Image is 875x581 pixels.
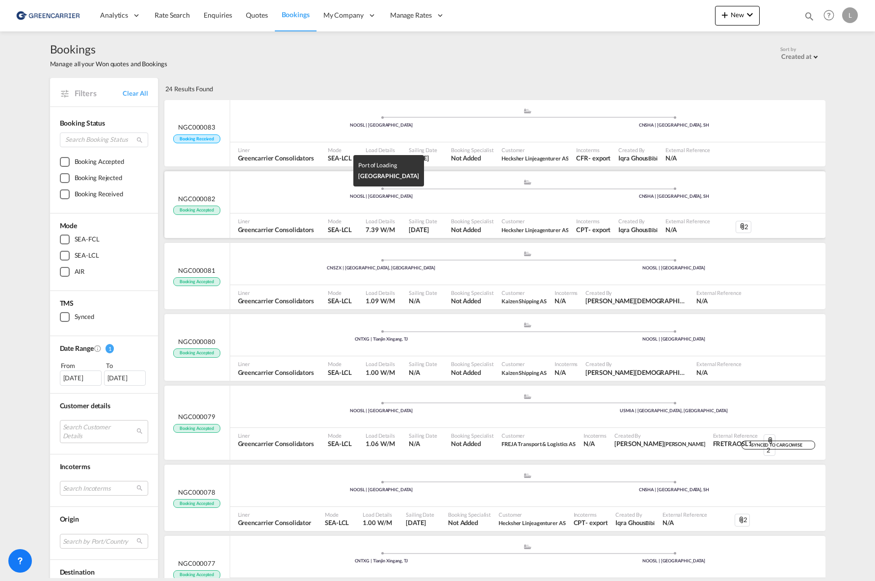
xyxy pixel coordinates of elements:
[696,289,741,296] span: External Reference
[735,514,750,527] div: 2
[618,225,658,234] span: Iqra Ghous Bibi
[715,6,760,26] button: icon-plus 400-fgNewicon-chevron-down
[328,360,352,368] span: Mode
[60,344,94,352] span: Date Range
[50,41,167,57] span: Bookings
[123,89,148,98] a: Clear All
[451,432,494,439] span: Booking Specialist
[173,570,220,580] span: Booking Accepted
[555,296,566,305] div: N/A
[363,511,392,518] span: Load Details
[238,289,314,296] span: Liner
[502,368,547,377] span: Kaizen Shipping AS
[738,516,745,524] md-icon: icon-attachment
[583,439,595,448] div: N/A
[821,7,837,24] span: Help
[366,226,395,234] span: 7.39 W/M
[204,11,232,19] span: Enquiries
[94,344,102,352] md-icon: Created On
[502,225,568,234] span: Hecksher Linjeagenturer AS
[522,108,533,113] md-icon: assets/icons/custom/ship-fill.svg
[696,360,741,368] span: External Reference
[739,223,746,231] md-icon: icon-attachment
[576,146,610,154] span: Incoterms
[238,368,314,377] span: Greencarrier Consolidators
[842,7,858,23] div: L
[663,511,707,518] span: External Reference
[502,441,576,447] span: FREJA Transport & Logistics AS
[555,368,566,377] div: N/A
[502,296,547,305] span: Kaizen Shipping AS
[409,154,437,162] span: 2 Oct 2025
[366,297,395,305] span: 1.09 W/M
[164,100,825,167] div: NGC000083 Booking Received assets/icons/custom/ship-fill.svgassets/icons/custom/roll-o-plane.svgP...
[574,511,608,518] span: Incoterms
[451,217,494,225] span: Booking Specialist
[238,296,314,305] span: Greencarrier Consolidators
[60,401,148,411] div: Customer details
[178,412,215,421] span: NGC000079
[451,289,494,296] span: Booking Specialist
[713,432,758,439] span: External Reference
[665,146,710,154] span: External Reference
[235,193,528,200] div: NOOSL | [GEOGRAPHIC_DATA]
[744,9,756,21] md-icon: icon-chevron-down
[50,59,167,68] span: Manage all your Won quotes and Bookings
[409,432,437,439] span: Sailing Date
[618,217,658,225] span: Created By
[665,217,710,225] span: External Reference
[696,368,741,377] span: N/A
[173,134,220,144] span: Booking Received
[618,146,658,154] span: Created By
[366,440,395,448] span: 1.06 W/M
[528,408,821,414] div: USMIA | [GEOGRAPHIC_DATA], [GEOGRAPHIC_DATA]
[499,518,565,527] span: Hecksher Linjeagenturer AS
[60,221,78,230] span: Mode
[502,217,568,225] span: Customer
[164,465,825,531] div: NGC000078 Booking Accepted assets/icons/custom/ship-fill.svgassets/icons/custom/roll-o-plane.svgP...
[366,146,395,154] span: Load Details
[555,289,578,296] span: Incoterms
[60,361,103,370] div: From
[60,312,148,322] md-checkbox: Synced
[502,227,568,233] span: Hecksher Linjeagenturer AS
[781,53,811,60] div: Created at
[173,277,220,287] span: Booking Accepted
[60,462,90,471] span: Incoterms
[502,154,568,162] span: Hecksher Linjeagenturer AS
[75,251,99,261] div: SEA-LCL
[522,322,533,327] md-icon: assets/icons/custom/ship-fill.svg
[238,154,314,162] span: Greencarrier Consolidators
[821,7,842,25] div: Help
[238,518,312,527] span: Greencarrier Consolidator
[448,511,491,518] span: Booking Specialist
[60,118,148,128] div: Booking Status
[75,189,123,199] div: Booking Received
[522,473,533,478] md-icon: assets/icons/custom/ship-fill.svg
[664,441,705,447] span: [PERSON_NAME]
[60,514,148,524] div: Origin
[173,424,220,433] span: Booking Accepted
[522,180,533,185] md-icon: assets/icons/custom/ship-fill.svg
[75,312,94,322] div: Synced
[576,154,588,162] div: CFR
[178,559,215,568] span: NGC000077
[522,394,533,399] md-icon: assets/icons/custom/ship-fill.svg
[576,217,610,225] span: Incoterms
[585,368,689,377] span: Per Kristian Edvartsen
[178,123,215,132] span: NGC000083
[576,154,610,162] span: CFR export
[282,10,310,19] span: Bookings
[767,437,774,445] md-icon: icon-attachment
[502,360,547,368] span: Customer
[665,154,710,162] span: N/A
[804,11,815,22] md-icon: icon-magnify
[764,434,775,456] div: 2
[75,267,85,277] div: AIR
[648,155,658,161] span: Bibi
[235,122,528,129] div: NOOSL | [GEOGRAPHIC_DATA]
[164,171,825,238] div: NGC000082 Booking Accepted assets/icons/custom/ship-fill.svgassets/icons/custom/roll-o-plane.svgP...
[366,432,395,439] span: Load Details
[713,439,758,448] span: FRETRAOSL1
